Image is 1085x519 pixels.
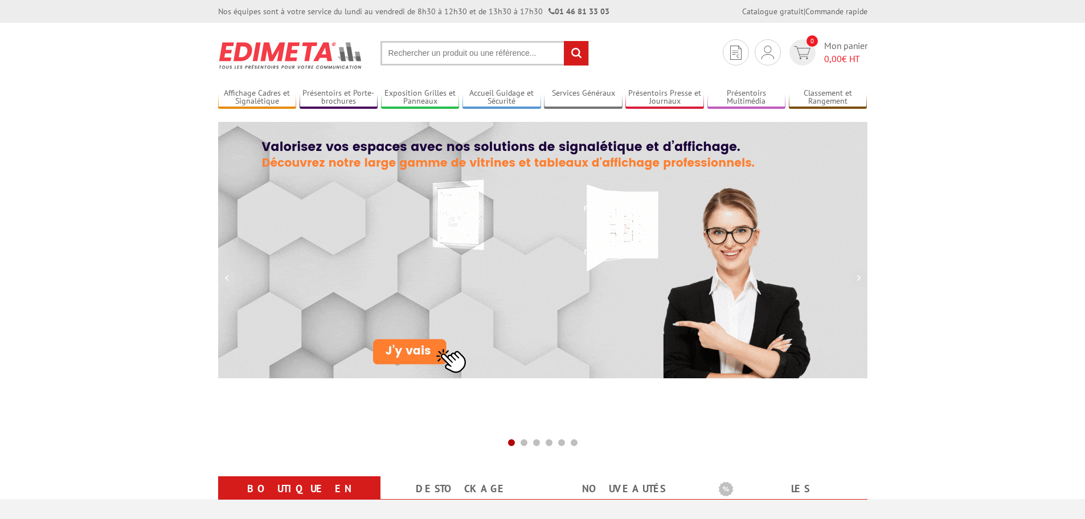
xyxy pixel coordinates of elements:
[730,46,742,60] img: devis rapide
[719,479,861,501] b: Les promotions
[806,35,818,47] span: 0
[218,6,609,17] div: Nos équipes sont à votre service du lundi au vendredi de 8h30 à 12h30 et de 13h30 à 17h30
[218,34,363,76] img: Présentoir, panneau, stand - Edimeta - PLV, affichage, mobilier bureau, entreprise
[544,88,623,107] a: Services Généraux
[824,52,867,66] span: € HT
[380,41,589,66] input: Rechercher un produit ou une référence...
[462,88,541,107] a: Accueil Guidage et Sécurité
[564,41,588,66] input: rechercher
[805,6,867,17] a: Commande rapide
[707,88,786,107] a: Présentoirs Multimédia
[824,53,842,64] span: 0,00
[218,88,297,107] a: Affichage Cadres et Signalétique
[394,479,529,499] a: Destockage
[625,88,704,107] a: Présentoirs Presse et Journaux
[761,46,774,59] img: devis rapide
[789,88,867,107] a: Classement et Rangement
[556,479,691,499] a: nouveautés
[742,6,804,17] a: Catalogue gratuit
[824,39,867,66] span: Mon panier
[787,39,867,66] a: devis rapide 0 Mon panier 0,00€ HT
[794,46,810,59] img: devis rapide
[548,6,609,17] strong: 01 46 81 33 03
[742,6,867,17] div: |
[300,88,378,107] a: Présentoirs et Porte-brochures
[381,88,460,107] a: Exposition Grilles et Panneaux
